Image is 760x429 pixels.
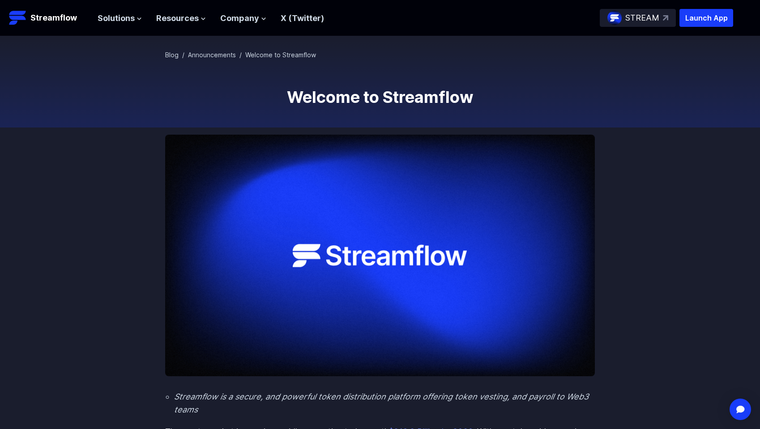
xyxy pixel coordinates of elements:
button: Solutions [98,12,142,25]
p: STREAM [625,12,659,25]
span: / [182,51,184,59]
a: Blog [165,51,179,59]
a: X (Twitter) [281,13,324,23]
span: / [239,51,242,59]
h1: Welcome to Streamflow [165,88,595,106]
span: Resources [156,12,199,25]
span: Company [220,12,259,25]
a: Announcements [188,51,236,59]
div: Open Intercom Messenger [730,399,751,420]
img: Welcome to Streamflow [165,135,595,376]
span: Welcome to Streamflow [245,51,316,59]
p: Streamflow [30,12,77,24]
img: streamflow-logo-circle.png [607,11,622,25]
a: Streamflow [9,9,89,27]
button: Resources [156,12,206,25]
button: Launch App [679,9,733,27]
a: STREAM [600,9,676,27]
em: Streamflow is a secure, and powerful token distribution platform offering token vesting, and payr... [174,392,589,414]
button: Company [220,12,266,25]
img: top-right-arrow.svg [663,15,668,21]
img: Streamflow Logo [9,9,27,27]
span: Solutions [98,12,135,25]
